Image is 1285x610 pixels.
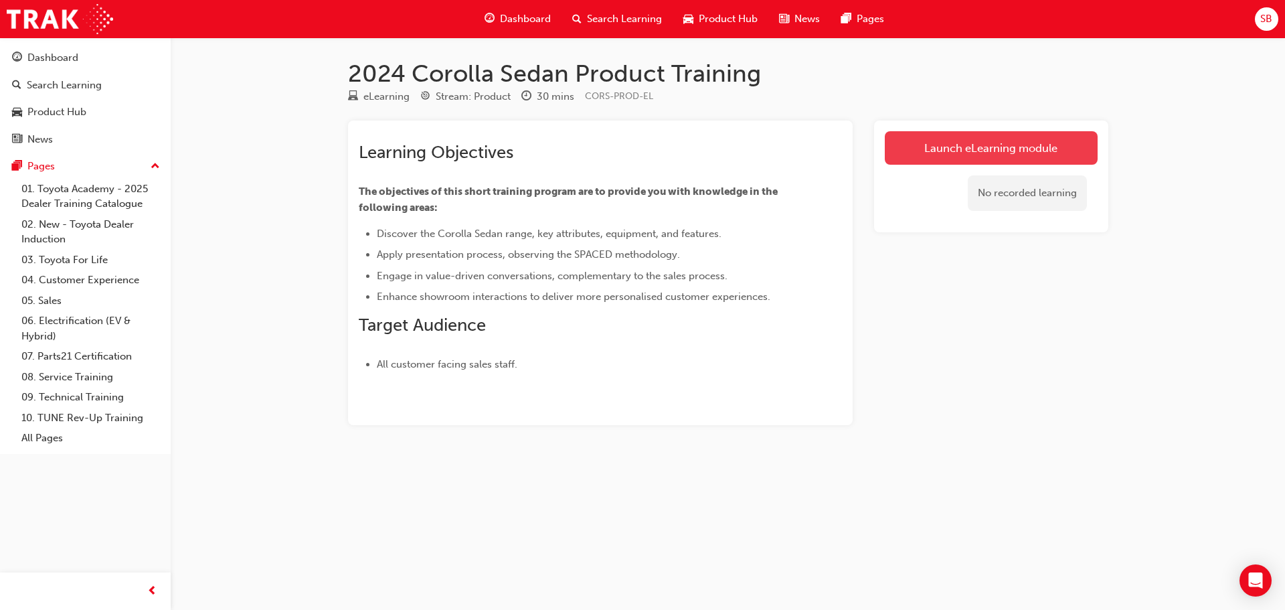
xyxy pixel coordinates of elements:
span: Apply presentation process, observing the SPACED methodology. [377,248,680,260]
a: Dashboard [5,46,165,70]
img: Trak [7,4,113,34]
a: guage-iconDashboard [474,5,562,33]
a: Product Hub [5,100,165,125]
div: Dashboard [27,50,78,66]
span: Enhance showroom interactions to deliver more personalised customer experiences. [377,291,770,303]
span: Pages [857,11,884,27]
div: Stream [420,88,511,105]
a: 05. Sales [16,291,165,311]
span: learningResourceType_ELEARNING-icon [348,91,358,103]
a: 02. New - Toyota Dealer Induction [16,214,165,250]
a: pages-iconPages [831,5,895,33]
span: search-icon [572,11,582,27]
div: Pages [27,159,55,174]
a: 06. Electrification (EV & Hybrid) [16,311,165,346]
a: All Pages [16,428,165,449]
div: Search Learning [27,78,102,93]
span: news-icon [779,11,789,27]
span: prev-icon [147,583,157,600]
span: Product Hub [699,11,758,27]
span: All customer facing sales staff. [377,358,517,370]
button: DashboardSearch LearningProduct HubNews [5,43,165,154]
a: 09. Technical Training [16,387,165,408]
span: The objectives of this short training program are to provide you with knowledge in the following ... [359,185,780,214]
span: Engage in value-driven conversations, complementary to the sales process. [377,270,727,282]
button: SB [1255,7,1278,31]
div: Product Hub [27,104,86,120]
div: News [27,132,53,147]
a: car-iconProduct Hub [673,5,768,33]
span: guage-icon [485,11,495,27]
span: clock-icon [521,91,531,103]
div: eLearning [363,89,410,104]
a: search-iconSearch Learning [562,5,673,33]
div: Type [348,88,410,105]
span: search-icon [12,80,21,92]
h1: 2024 Corolla Sedan Product Training [348,59,1108,88]
span: car-icon [683,11,693,27]
span: car-icon [12,106,22,119]
span: Learning resource code [585,90,653,102]
button: Pages [5,154,165,179]
a: Launch eLearning module [885,131,1098,165]
span: News [794,11,820,27]
a: News [5,127,165,152]
a: Search Learning [5,73,165,98]
div: Stream: Product [436,89,511,104]
a: 03. Toyota For Life [16,250,165,271]
span: Target Audience [359,315,486,335]
span: pages-icon [12,161,22,173]
span: Learning Objectives [359,142,513,163]
span: up-icon [151,158,160,175]
span: Discover the Corolla Sedan range, key attributes, equipment, and features. [377,228,721,240]
div: Open Intercom Messenger [1239,564,1272,597]
span: news-icon [12,134,22,146]
a: 08. Service Training [16,367,165,388]
a: 07. Parts21 Certification [16,346,165,367]
span: Dashboard [500,11,551,27]
span: pages-icon [841,11,851,27]
span: guage-icon [12,52,22,64]
a: 10. TUNE Rev-Up Training [16,408,165,429]
div: 30 mins [537,89,574,104]
a: 01. Toyota Academy - 2025 Dealer Training Catalogue [16,179,165,214]
div: No recorded learning [968,175,1087,211]
a: 04. Customer Experience [16,270,165,291]
a: news-iconNews [768,5,831,33]
span: Search Learning [587,11,662,27]
span: target-icon [420,91,430,103]
div: Duration [521,88,574,105]
span: SB [1260,11,1272,27]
